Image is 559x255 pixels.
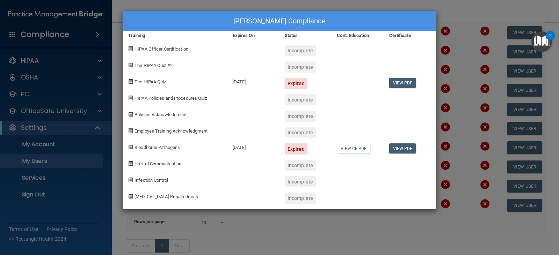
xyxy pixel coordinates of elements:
a: View CE PDF [337,143,370,153]
div: Incomplete [285,61,316,73]
div: Incomplete [285,45,316,56]
div: Incomplete [285,176,316,187]
span: [MEDICAL_DATA] Preparedness [135,194,198,199]
div: Incomplete [285,127,316,138]
span: Policies Acknowledgment [135,112,187,117]
span: HIPAA Policies and Procedures Quiz [135,96,207,101]
div: Incomplete [285,94,316,105]
div: 2 [549,36,552,45]
div: Expired [285,143,307,155]
span: Hazard Communication [135,161,181,166]
a: View PDF [389,78,416,88]
a: View PDF [389,143,416,153]
button: Open Resource Center, 2 new notifications [531,31,552,52]
div: Incomplete [285,193,316,204]
div: Cont. Education [332,31,384,40]
div: Status [279,31,332,40]
span: Infection Control [135,178,168,183]
div: Incomplete [285,111,316,122]
div: Expired [285,78,307,89]
span: HIPAA Officer Certification [135,46,188,52]
div: [DATE] [227,73,279,89]
div: Certificate [384,31,436,40]
div: Expires On [227,31,279,40]
div: [DATE] [227,138,279,155]
div: [PERSON_NAME] Compliance [123,11,436,31]
div: Training [123,31,227,40]
span: The HIPAA Quiz #2 [135,63,173,68]
span: Bloodborne Pathogens [135,145,180,150]
span: The HIPAA Quiz [135,79,166,84]
div: Incomplete [285,160,316,171]
span: Employee Training Acknowledgment [135,128,208,134]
